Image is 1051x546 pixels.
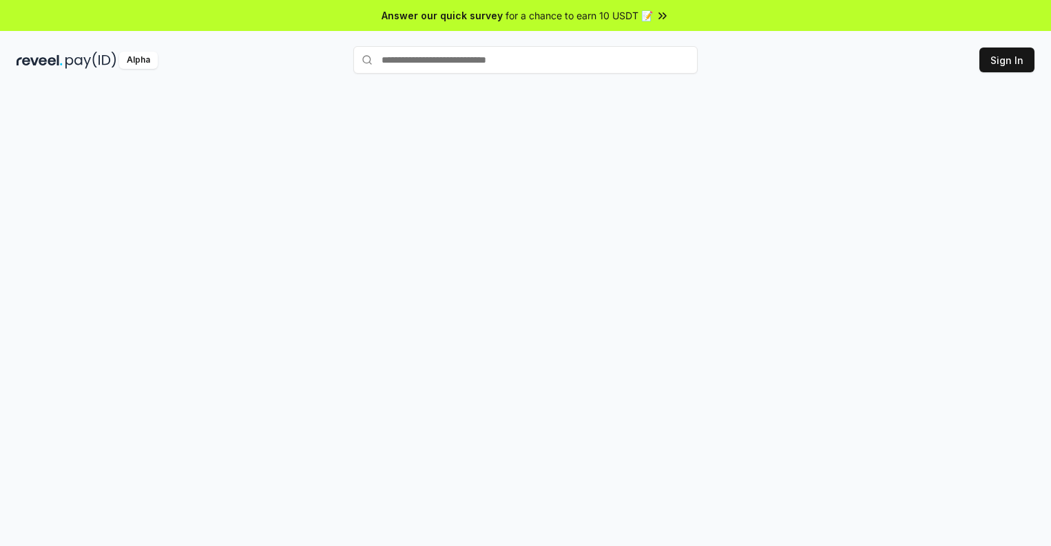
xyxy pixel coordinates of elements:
[979,48,1034,72] button: Sign In
[65,52,116,69] img: pay_id
[506,8,653,23] span: for a chance to earn 10 USDT 📝
[119,52,158,69] div: Alpha
[382,8,503,23] span: Answer our quick survey
[17,52,63,69] img: reveel_dark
